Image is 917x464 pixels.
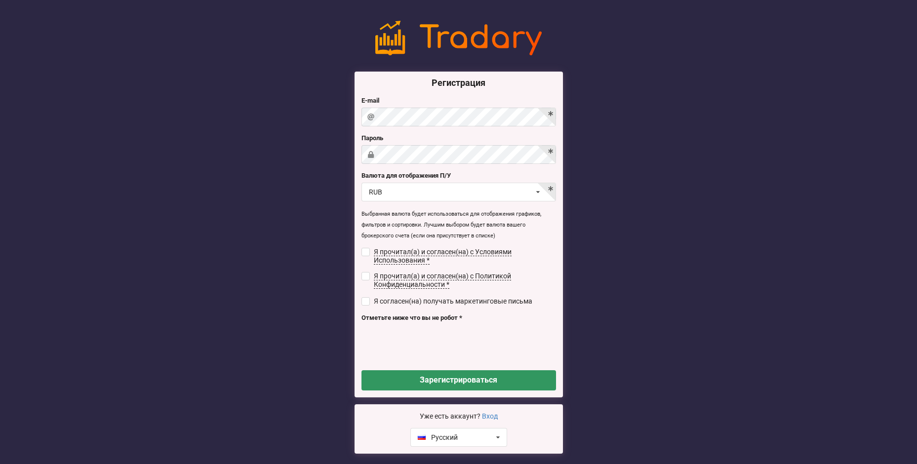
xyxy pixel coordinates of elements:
span: Я прочитал(а) и согласен(на) с Политикой Конфиденциальности * [374,272,511,289]
img: logo-noslogan-1ad60627477bfbe4b251f00f67da6d4e.png [375,21,542,55]
label: Отметьте ниже что вы не робот * [361,313,556,323]
small: Выбранная валюта будет использоваться для отображения графиков, фильтров и сортировки. Лучшим выб... [361,211,541,239]
a: Вход [482,412,498,420]
label: Пароль [361,133,556,143]
label: E-mail [361,96,556,106]
span: Я прочитал(а) и согласен(на) с Условиями Использования * [374,248,512,265]
h3: Регистрация [361,77,556,88]
p: Уже есть аккаунт? [361,411,556,421]
iframe: reCAPTCHA [361,325,512,363]
label: Валюта для отображения П/У [361,171,556,181]
button: Зарегистрироваться [361,370,556,390]
div: RUB [369,189,382,195]
label: Я согласен(на) получать маркетинговые письма [361,297,533,306]
div: Русский [418,434,458,441]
